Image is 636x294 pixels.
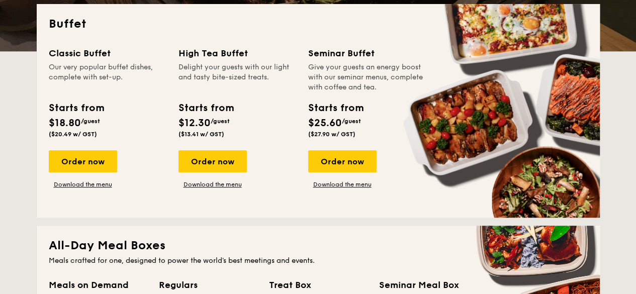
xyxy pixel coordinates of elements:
[49,256,588,266] div: Meals crafted for one, designed to power the world's best meetings and events.
[342,118,361,125] span: /guest
[308,62,426,92] div: Give your guests an energy boost with our seminar menus, complete with coffee and tea.
[159,278,257,292] div: Regulars
[49,238,588,254] h2: All-Day Meal Boxes
[178,117,211,129] span: $12.30
[178,101,233,116] div: Starts from
[81,118,100,125] span: /guest
[49,180,117,188] a: Download the menu
[308,131,355,138] span: ($27.90 w/ GST)
[49,62,166,92] div: Our very popular buffet dishes, complete with set-up.
[49,16,588,32] h2: Buffet
[308,150,377,172] div: Order now
[178,150,247,172] div: Order now
[49,101,104,116] div: Starts from
[308,180,377,188] a: Download the menu
[308,101,363,116] div: Starts from
[379,278,477,292] div: Seminar Meal Box
[178,131,224,138] span: ($13.41 w/ GST)
[178,62,296,92] div: Delight your guests with our light and tasty bite-sized treats.
[269,278,367,292] div: Treat Box
[49,278,147,292] div: Meals on Demand
[308,46,426,60] div: Seminar Buffet
[49,150,117,172] div: Order now
[178,46,296,60] div: High Tea Buffet
[49,46,166,60] div: Classic Buffet
[211,118,230,125] span: /guest
[49,117,81,129] span: $18.80
[49,131,97,138] span: ($20.49 w/ GST)
[308,117,342,129] span: $25.60
[178,180,247,188] a: Download the menu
